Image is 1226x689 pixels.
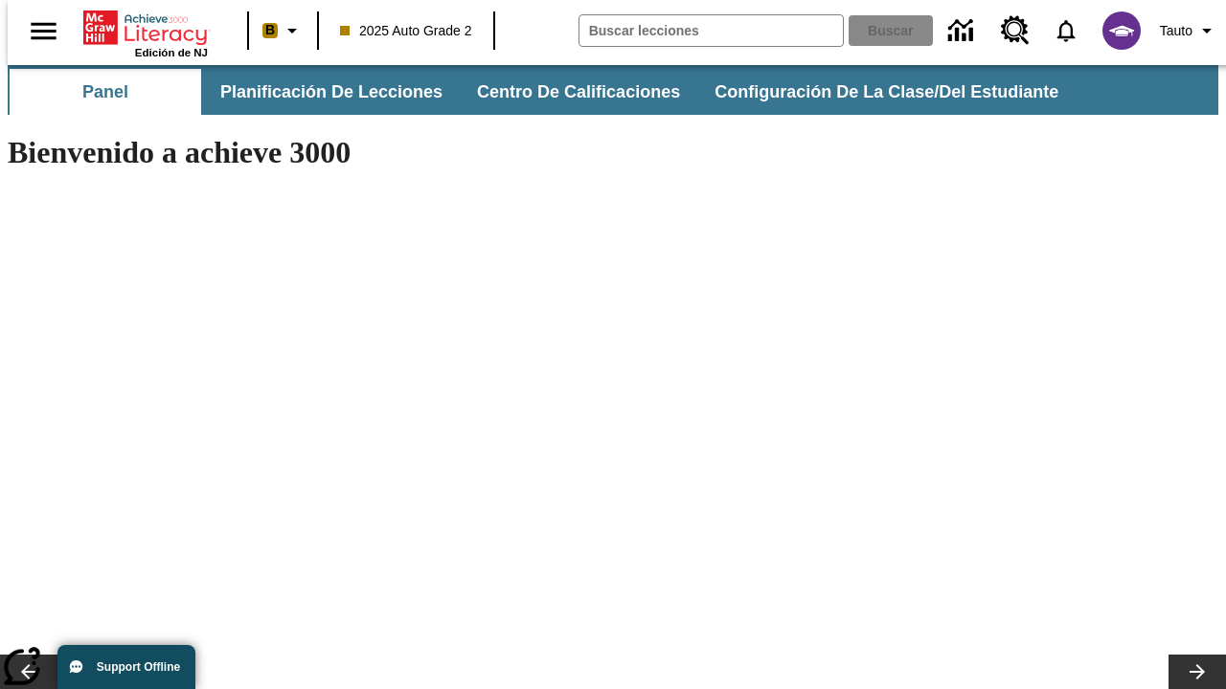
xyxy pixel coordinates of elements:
[83,7,208,58] div: Portada
[205,69,458,115] button: Planificación de lecciones
[57,645,195,689] button: Support Offline
[340,21,472,41] span: 2025 Auto Grade 2
[989,5,1041,56] a: Centro de recursos, Se abrirá en una pestaña nueva.
[135,47,208,58] span: Edición de NJ
[10,69,201,115] button: Panel
[1169,655,1226,689] button: Carrusel de lecciones, seguir
[83,9,208,47] a: Portada
[82,81,128,103] span: Panel
[97,660,180,674] span: Support Offline
[1041,6,1091,56] a: Notificaciones
[15,3,72,59] button: Abrir el menú lateral
[1091,6,1152,56] button: Escoja un nuevo avatar
[1152,13,1226,48] button: Perfil/Configuración
[8,69,1076,115] div: Subbarra de navegación
[220,81,443,103] span: Planificación de lecciones
[255,13,311,48] button: Boost El color de la clase es anaranjado claro. Cambiar el color de la clase.
[8,65,1218,115] div: Subbarra de navegación
[715,81,1058,103] span: Configuración de la clase/del estudiante
[579,15,843,46] input: Buscar campo
[937,5,989,57] a: Centro de información
[265,18,275,42] span: B
[477,81,680,103] span: Centro de calificaciones
[8,15,280,33] body: Máximo 600 caracteres
[1160,21,1192,41] span: Tauto
[462,69,695,115] button: Centro de calificaciones
[8,135,835,170] h1: Bienvenido a achieve 3000
[699,69,1074,115] button: Configuración de la clase/del estudiante
[1102,11,1141,50] img: avatar image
